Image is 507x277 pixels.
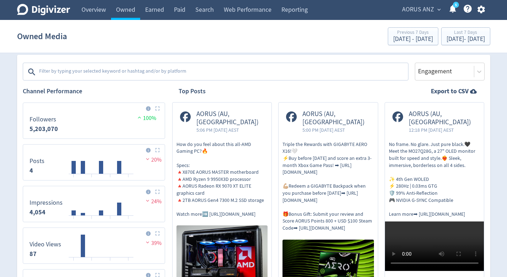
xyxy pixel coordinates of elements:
[393,36,433,42] div: [DATE] - [DATE]
[179,87,206,96] h2: Top Posts
[282,141,374,232] p: Triple the Rewards with GIGABYTE AERO X16!🤍 ⚡Buy before [DATE] and score an extra 3-month Xbox Ga...
[26,231,162,261] svg: Video Views 87
[30,250,37,258] strong: 87
[385,103,484,273] a: AORUS (AU, [GEOGRAPHIC_DATA])12:18 PM [DATE] AESTNo frame. No glare. Just pure black.🖤 Meet the M...
[409,110,477,126] span: AORUS (AU, [GEOGRAPHIC_DATA])
[436,6,442,13] span: expand_more
[453,2,459,8] a: 5
[400,4,443,15] button: AORUS ANZ
[106,218,114,223] text: 28/09
[88,177,96,182] text: 26/09
[302,126,370,134] span: 5:00 PM [DATE] AEST
[388,27,438,45] button: Previous 7 Days[DATE] - [DATE]
[17,25,67,48] h1: Owned Media
[176,141,268,218] p: How do you feel about this all-AMD Gaming PC?🔥 Specs: 🔺X870E AORUS MASTER motherboard 🔺AMD Ryzen ...
[144,156,151,162] img: negative-performance.svg
[136,115,156,122] span: 100%
[30,240,61,249] dt: Video Views
[30,157,44,165] dt: Posts
[144,240,162,247] span: 39%
[124,260,132,265] text: 30/09
[88,218,96,223] text: 26/09
[155,189,160,194] img: Placeholder
[409,126,477,134] span: 12:18 PM [DATE] AEST
[196,126,264,134] span: 5:06 PM [DATE] AEST
[196,110,264,126] span: AORUS (AU, [GEOGRAPHIC_DATA])
[447,30,485,36] div: Last 7 Days
[30,199,63,207] dt: Impressions
[69,218,78,223] text: 24/09
[441,27,490,45] button: Last 7 Days[DATE]- [DATE]
[144,198,162,205] span: 24%
[30,115,58,124] dt: Followers
[402,4,434,15] span: AORUS ANZ
[30,208,46,216] strong: 4,054
[30,125,58,133] strong: 5,203,070
[124,218,132,223] text: 30/09
[88,260,96,265] text: 26/09
[155,106,160,111] img: Placeholder
[30,166,33,175] strong: 4
[124,177,132,182] text: 30/09
[136,115,143,120] img: positive-performance.svg
[106,260,114,265] text: 28/09
[106,177,114,182] text: 28/09
[447,36,485,42] div: [DATE] - [DATE]
[393,30,433,36] div: Previous 7 Days
[155,231,160,236] img: Placeholder
[144,156,162,163] span: 20%
[155,148,160,152] img: Placeholder
[144,198,151,203] img: negative-performance.svg
[23,87,165,96] h2: Channel Performance
[302,110,370,126] span: AORUS (AU, [GEOGRAPHIC_DATA])
[26,106,162,136] svg: Followers 0
[69,177,78,182] text: 24/09
[455,2,456,7] text: 5
[69,260,78,265] text: 24/09
[26,189,162,219] svg: Impressions 4,054
[389,141,480,218] p: No frame. No glare. Just pure black.🖤 Meet the MO27Q28G, a 27" OLED monitor built for speed and s...
[431,87,469,96] strong: Export to CSV
[26,147,162,177] svg: Posts 4
[144,240,151,245] img: negative-performance.svg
